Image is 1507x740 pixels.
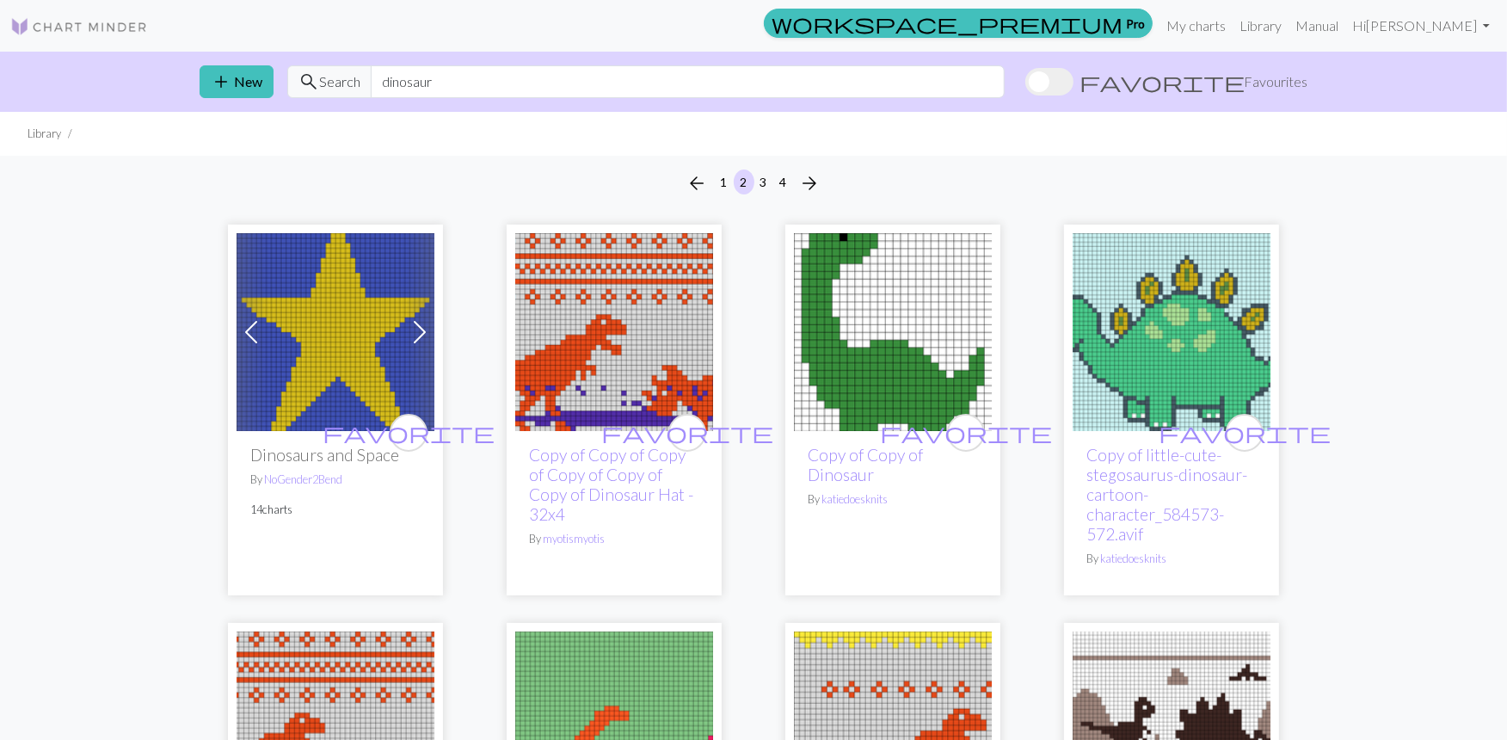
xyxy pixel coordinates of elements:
img: Logo [10,16,148,37]
h2: Dinosaurs and Space [250,445,421,465]
a: Copy of little-cute-stegosaurus-dinosaur-cartoon-character_584573-572.avif [1086,445,1247,544]
span: Favourites [1244,71,1307,92]
a: Copy of Copy of Dinosaur [808,445,923,484]
a: little-cute-stegosaurus-dinosaur-cartoon-character_584573-572.avif [1073,322,1270,338]
a: dinosaurs [1073,720,1270,737]
button: Previous [680,170,715,197]
label: Show favourites [1025,65,1307,98]
span: search [298,70,319,94]
button: 4 [773,170,794,194]
button: Next [793,170,827,197]
li: Library [28,126,61,142]
p: By [250,472,421,488]
span: favorite [601,419,773,446]
i: favourite [1159,416,1331,450]
a: Library [1233,9,1289,43]
a: NoGender2Bend [264,472,342,486]
button: favourite [947,414,985,452]
span: favorite [1080,70,1245,94]
span: workspace_premium [772,11,1123,35]
span: favorite [1159,419,1331,446]
span: favorite [880,419,1052,446]
a: Dinosaur Hat - 32x4 [515,322,713,338]
p: By [529,531,699,547]
a: Hi[PERSON_NAME] [1345,9,1497,43]
span: favorite [323,419,495,446]
p: 14 charts [250,502,421,518]
span: arrow_forward [800,171,821,195]
img: Dinosaur Hat - 32x4 [515,233,713,431]
a: Pro [764,9,1153,38]
a: Dinosaur Hat - 32x4 [237,720,434,737]
button: favourite [390,414,427,452]
span: Search [319,71,360,92]
i: Next [800,173,821,194]
button: 2 [734,170,754,194]
button: favourite [1226,414,1264,452]
img: Screenshot_20240523_205534_Google.jpg [237,233,434,431]
span: add [211,70,231,94]
p: By [808,491,978,508]
a: katiedoesknits [821,492,888,506]
a: myotismyotis [543,532,605,546]
a: Manual [1289,9,1345,43]
a: Dinosaur Hat - 32x4 [794,720,992,737]
a: Dinosaur [794,322,992,338]
a: katiedoesknits [1100,552,1166,565]
a: Dinosaur jumper [515,720,713,737]
button: 1 [714,170,735,194]
button: favourite [668,414,706,452]
i: favourite [880,416,1052,450]
img: little-cute-stegosaurus-dinosaur-cartoon-character_584573-572.avif [1073,233,1270,431]
img: Dinosaur [794,233,992,431]
i: favourite [323,416,495,450]
button: New [200,65,274,98]
button: 3 [753,170,774,194]
a: My charts [1159,9,1233,43]
span: arrow_back [687,171,708,195]
a: Copy of Copy of Copy of Copy of Copy of Copy of Dinosaur Hat - 32x4 [529,445,693,524]
i: favourite [601,416,773,450]
a: Screenshot_20240523_205534_Google.jpg [237,322,434,338]
i: Previous [687,173,708,194]
nav: Page navigation [680,170,827,197]
p: By [1086,551,1257,567]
